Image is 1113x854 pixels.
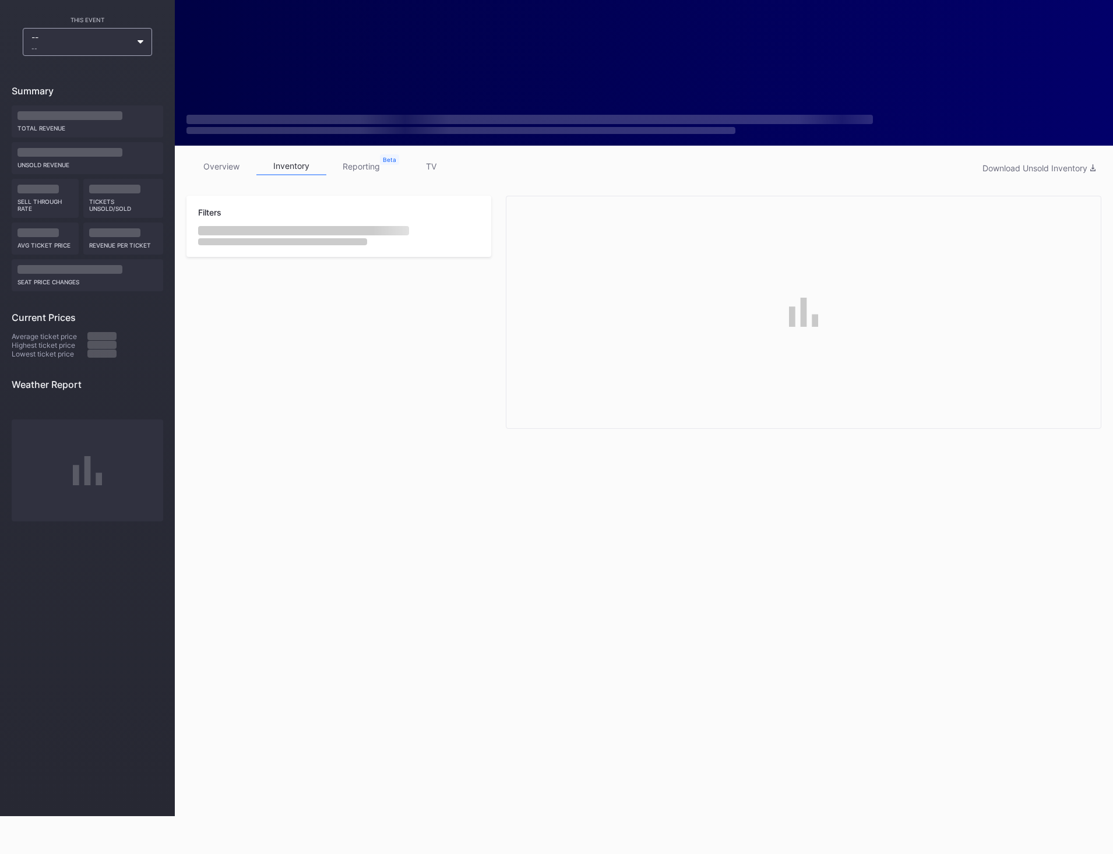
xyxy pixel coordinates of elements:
div: -- [31,45,132,52]
div: Download Unsold Inventory [982,163,1096,173]
div: Average ticket price [12,332,87,341]
a: inventory [256,157,326,175]
div: Revenue per ticket [89,237,158,249]
div: Sell Through Rate [17,193,73,212]
div: This Event [12,16,163,23]
div: Highest ticket price [12,341,87,350]
div: Current Prices [12,312,163,323]
div: Avg ticket price [17,237,73,249]
div: Total Revenue [17,120,157,132]
a: reporting [326,157,396,175]
button: Download Unsold Inventory [977,160,1101,176]
div: Filters [198,207,480,217]
div: -- [31,32,132,52]
div: Unsold Revenue [17,157,157,168]
div: seat price changes [17,274,157,285]
div: Weather Report [12,379,163,390]
div: Tickets Unsold/Sold [89,193,158,212]
div: Lowest ticket price [12,350,87,358]
a: TV [396,157,466,175]
div: Summary [12,85,163,97]
a: overview [186,157,256,175]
